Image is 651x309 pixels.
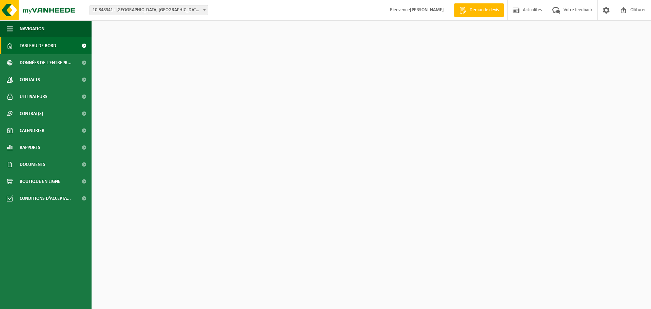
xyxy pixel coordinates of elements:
span: Données de l'entrepr... [20,54,72,71]
span: Contacts [20,71,40,88]
strong: [PERSON_NAME] [410,7,444,13]
span: Contrat(s) [20,105,43,122]
span: Navigation [20,20,44,37]
span: Tableau de bord [20,37,56,54]
span: Calendrier [20,122,44,139]
span: Conditions d'accepta... [20,190,71,207]
span: Utilisateurs [20,88,47,105]
span: Demande devis [468,7,500,14]
a: Demande devis [454,3,504,17]
span: 10-848341 - AMPLIFON BELGIUM / SINT-PIETERS-WOLUWE - SINT-PIETERS-WOLUWE [90,5,208,15]
span: Documents [20,156,45,173]
span: Boutique en ligne [20,173,60,190]
span: 10-848341 - AMPLIFON BELGIUM / SINT-PIETERS-WOLUWE - SINT-PIETERS-WOLUWE [90,5,208,15]
span: Rapports [20,139,40,156]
